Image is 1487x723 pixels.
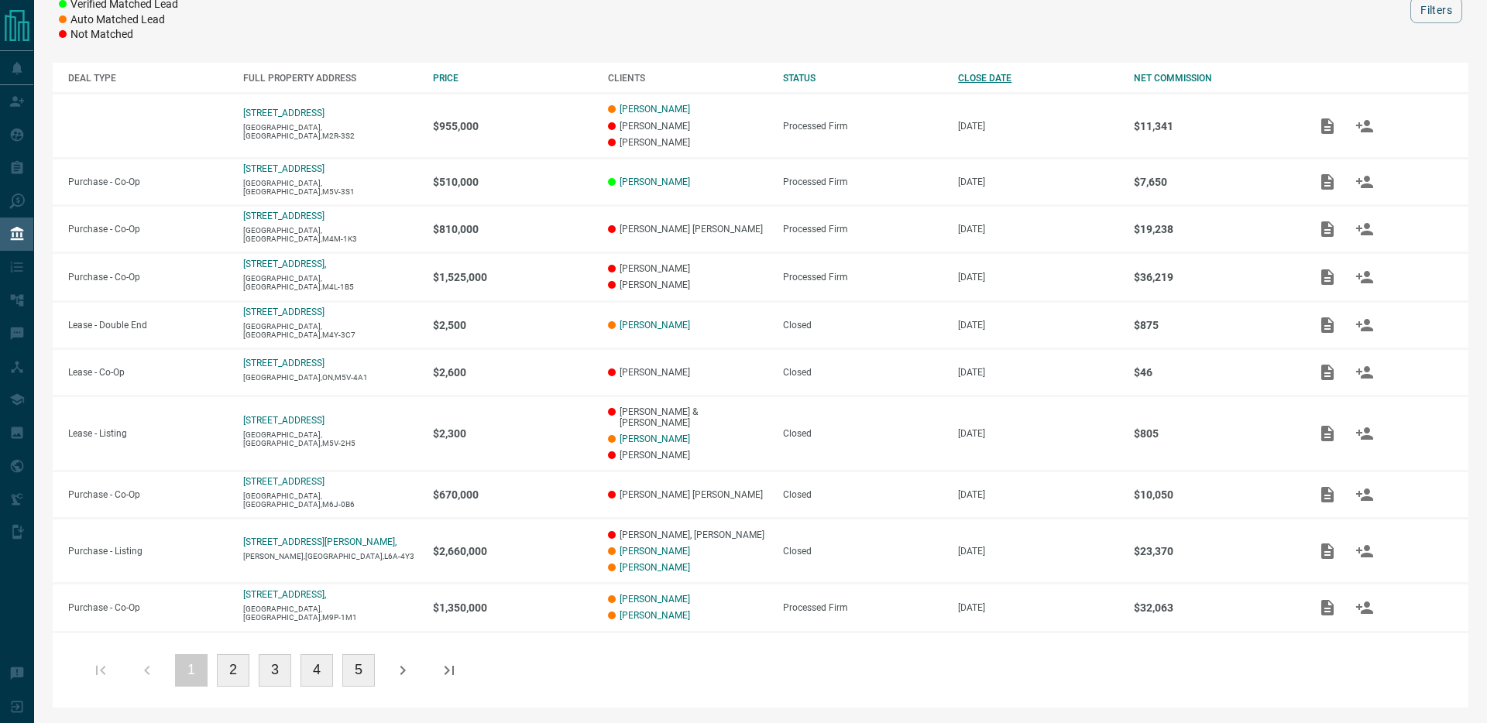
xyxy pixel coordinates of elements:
p: [GEOGRAPHIC_DATA],[GEOGRAPHIC_DATA],M4Y-3C7 [243,322,417,339]
div: Processed Firm [783,176,943,187]
button: 2 [217,654,249,687]
div: NET COMMISSION [1134,73,1293,84]
li: Not Matched [59,27,178,43]
p: [DATE] [958,176,1118,187]
p: [DATE] [958,428,1118,439]
a: [STREET_ADDRESS] [243,415,325,426]
p: [PERSON_NAME] [608,450,768,461]
p: Lease - Double End [68,320,228,331]
p: [DATE] [958,546,1118,557]
p: [DATE] [958,272,1118,283]
button: 1 [175,654,208,687]
p: [PERSON_NAME] [PERSON_NAME] [608,489,768,500]
p: $2,660,000 [433,545,592,557]
a: [STREET_ADDRESS], [243,259,326,269]
p: $670,000 [433,488,592,501]
span: Add / View Documents [1309,366,1346,377]
button: 5 [342,654,375,687]
div: DEAL TYPE [68,73,228,84]
a: [STREET_ADDRESS][PERSON_NAME], [243,536,397,547]
p: [PERSON_NAME] [PERSON_NAME] [608,224,768,235]
div: Closed [783,489,943,500]
p: $11,341 [1134,120,1293,132]
p: [GEOGRAPHIC_DATA],[GEOGRAPHIC_DATA],M4L-1B5 [243,274,417,291]
p: $2,500 [433,319,592,331]
span: Match Clients [1346,489,1383,500]
span: Match Clients [1346,427,1383,438]
p: $23,370 [1134,545,1293,557]
span: Match Clients [1346,120,1383,131]
a: [STREET_ADDRESS] [243,476,325,487]
p: $2,600 [433,366,592,379]
p: [GEOGRAPHIC_DATA],[GEOGRAPHIC_DATA],M5V-3S1 [243,179,417,196]
div: STATUS [783,73,943,84]
a: [STREET_ADDRESS] [243,358,325,368]
p: $875 [1134,319,1293,331]
li: Auto Matched Lead [59,12,178,28]
a: [STREET_ADDRESS] [243,163,325,174]
span: Match Clients [1346,176,1383,187]
div: PRICE [433,73,592,84]
div: Processed Firm [783,272,943,283]
a: [PERSON_NAME] [620,433,690,444]
a: [PERSON_NAME] [620,104,690,115]
div: Closed [783,428,943,439]
span: Add / View Documents [1309,601,1346,612]
p: [DATE] [958,367,1118,378]
p: $955,000 [433,120,592,132]
p: Purchase - Co-Op [68,272,228,283]
p: Purchase - Co-Op [68,489,228,500]
p: [PERSON_NAME] [608,279,768,290]
p: [PERSON_NAME] [608,137,768,148]
div: Processed Firm [783,224,943,235]
div: Closed [783,367,943,378]
a: [STREET_ADDRESS], [243,589,326,600]
p: [DATE] [958,224,1118,235]
p: [DATE] [958,121,1118,132]
p: [PERSON_NAME] [608,367,768,378]
p: $36,219 [1134,271,1293,283]
a: [STREET_ADDRESS] [243,307,325,317]
p: $1,525,000 [433,271,592,283]
p: [GEOGRAPHIC_DATA],ON,M5V-4A1 [243,373,417,382]
span: Match Clients [1346,366,1383,377]
a: [STREET_ADDRESS] [243,211,325,221]
p: [GEOGRAPHIC_DATA],[GEOGRAPHIC_DATA],M9P-1M1 [243,605,417,622]
span: Match Clients [1346,319,1383,330]
p: [DATE] [958,320,1118,331]
span: Add / View Documents [1309,427,1346,438]
p: $510,000 [433,176,592,188]
p: [GEOGRAPHIC_DATA],[GEOGRAPHIC_DATA],M6J-0B6 [243,492,417,509]
span: Match Clients [1346,601,1383,612]
p: [GEOGRAPHIC_DATA],[GEOGRAPHIC_DATA],M4M-1K3 [243,226,417,243]
a: [PERSON_NAME] [620,610,690,621]
p: Purchase - Co-Op [68,224,228,235]
a: [STREET_ADDRESS] [243,108,325,118]
a: [PERSON_NAME] [620,320,690,331]
p: Lease - Listing [68,428,228,439]
p: [PERSON_NAME], [PERSON_NAME] [608,529,768,540]
div: Closed [783,546,943,557]
div: Closed [783,320,943,331]
p: $32,063 [1134,601,1293,614]
p: [PERSON_NAME],[GEOGRAPHIC_DATA],L6A-4Y3 [243,552,417,560]
p: Purchase - Listing [68,546,228,557]
p: [GEOGRAPHIC_DATA],[GEOGRAPHIC_DATA],M5V-2H5 [243,430,417,447]
span: Add / View Documents [1309,489,1346,500]
span: Add / View Documents [1309,120,1346,131]
p: [GEOGRAPHIC_DATA],[GEOGRAPHIC_DATA],M2R-3S2 [243,123,417,140]
p: [PERSON_NAME] & [PERSON_NAME] [608,406,768,428]
p: Purchase - Co-Op [68,602,228,613]
p: $1,350,000 [433,601,592,614]
button: 3 [259,654,291,687]
div: Processed Firm [783,602,943,613]
span: Match Clients [1346,271,1383,282]
a: [PERSON_NAME] [620,594,690,605]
